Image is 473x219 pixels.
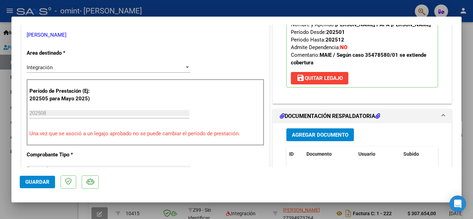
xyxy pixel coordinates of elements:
h1: DOCUMENTACIÓN RESPALDATORIA [280,112,380,120]
mat-expansion-panel-header: DOCUMENTACIÓN RESPALDATORIA [273,109,452,123]
strong: NO [340,44,347,51]
mat-icon: save [296,74,305,82]
span: Usuario [358,151,375,157]
p: [PERSON_NAME] [27,31,264,39]
span: Guardar [25,179,50,185]
span: Agregar Documento [292,132,348,138]
button: Quitar Legajo [291,72,348,84]
strong: 202512 [325,37,344,43]
p: Area destinado * [27,49,98,57]
datatable-header-cell: Acción [435,147,470,162]
span: Quitar Legajo [296,75,343,81]
span: Documento [306,151,332,157]
p: Una vez que se asoció a un legajo aprobado no se puede cambiar el período de prestación. [29,130,261,138]
strong: 202501 [326,29,345,35]
datatable-header-cell: Documento [304,147,356,162]
button: Guardar [20,176,55,188]
strong: MAIE / Según caso 35478580/01 se extiende cobertura [291,52,426,66]
span: CUIL: Nombre y Apellido: Período Desde: Período Hasta: Admite Dependencia: [291,14,431,66]
span: Subido [403,151,419,157]
datatable-header-cell: Usuario [356,147,401,162]
strong: [PERSON_NAME] PAPA [PERSON_NAME] [335,21,431,28]
datatable-header-cell: Subido [401,147,435,162]
datatable-header-cell: ID [286,147,304,162]
button: Agregar Documento [286,128,354,141]
div: Open Intercom Messenger [449,195,466,212]
span: Comentario: [291,52,426,66]
span: Integración [27,64,53,71]
span: ID [289,151,294,157]
p: Período de Prestación (Ej: 202505 para Mayo 2025) [29,87,99,103]
span: Factura C [27,166,49,172]
p: Comprobante Tipo * [27,151,98,159]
